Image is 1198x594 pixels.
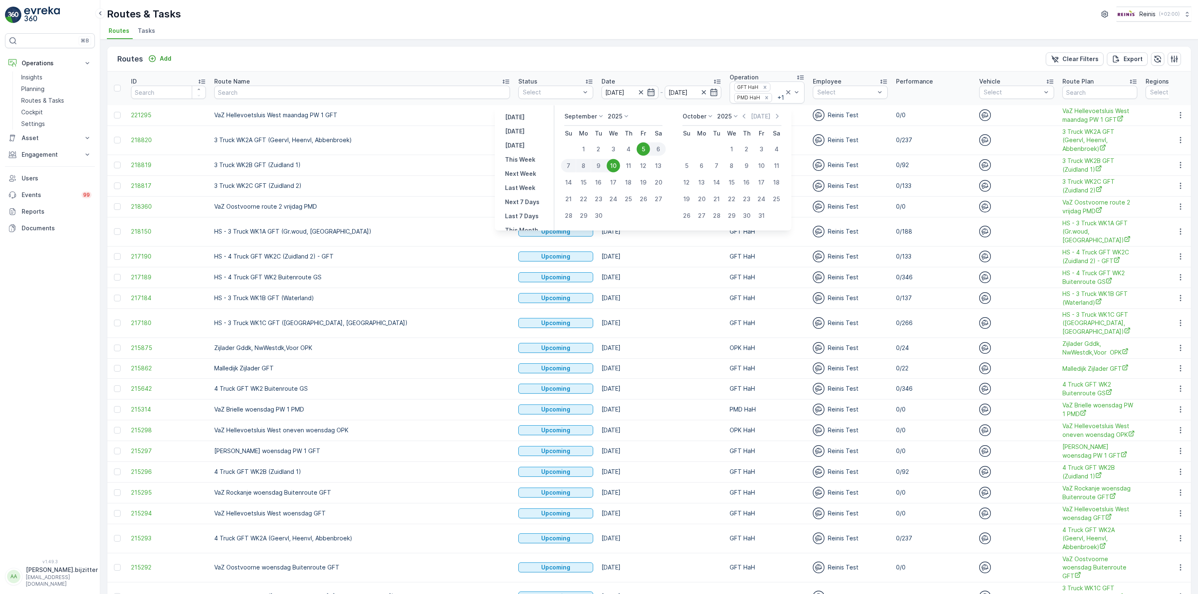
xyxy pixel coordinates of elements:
[502,169,540,179] button: Next Week
[131,426,206,434] span: 215298
[597,441,725,461] td: [DATE]
[1062,128,1137,153] a: 3 Truck WK2A GFT (Geervl, Heenvl, Abbenbroek)
[505,141,525,150] p: [DATE]
[502,183,539,193] button: Last Week
[5,130,95,146] button: Asset
[892,196,975,217] td: 0/0
[813,109,824,121] img: svg%3e
[652,176,665,189] div: 20
[892,217,975,246] td: 0/188
[210,378,514,399] td: 4 Truck GFT WK2 Buitenroute GS
[505,184,535,192] p: Last Week
[979,404,991,415] img: svg%3e
[710,176,723,189] div: 14
[18,118,95,130] a: Settings
[680,192,693,206] div: 19
[755,192,768,206] div: 24
[160,54,171,63] p: Add
[725,246,809,267] td: GFT HaH
[607,192,620,206] div: 24
[5,187,95,203] a: Events99
[1062,364,1137,373] span: Malledijk Zijlader GFT
[210,126,514,155] td: 3 Truck WK2A GFT (Geervl, Heenvl, Abbenbroek)
[1062,290,1137,307] span: HS - 3 Truck WK1B GFT (Waterland)
[637,143,650,156] div: 5
[114,295,121,301] div: Toggle Row Selected
[210,246,514,267] td: HS - 4 Truck GFT WK2C (Zuidland 2) - GFT
[210,441,514,461] td: [PERSON_NAME] woensdag PW 1 GFT
[892,126,975,155] td: 0/237
[541,294,570,302] p: Upcoming
[210,105,514,126] td: VaZ Hellevoetsluis West maandag PW 1 GFT
[541,252,570,261] p: Upcoming
[1139,10,1156,18] p: Reinis
[131,136,206,144] a: 218820
[1062,443,1137,460] span: [PERSON_NAME] woensdag PW 1 GFT
[652,192,665,206] div: 27
[725,338,809,358] td: OPK HaH
[22,134,78,142] p: Asset
[114,162,121,168] div: Toggle Row Selected
[622,143,635,156] div: 4
[597,246,725,267] td: [DATE]
[5,55,95,71] button: Operations
[813,134,824,146] img: svg%3e
[131,364,206,372] span: 215862
[210,175,514,196] td: 3 Truck WK2C GFT (Zuidland 2)
[5,7,22,23] img: logo
[210,420,514,441] td: VaZ Hellevoetsluis West oneven woensdag OPK
[979,201,991,212] img: svg%3e
[1062,269,1137,286] a: HS - 4 Truck GFT WK2 Buitenroute GS
[597,288,725,308] td: [DATE]
[541,227,570,236] p: Upcoming
[502,112,528,122] button: Yesterday
[979,109,991,121] img: svg%3e
[979,317,991,329] img: svg%3e
[770,176,783,189] div: 18
[813,180,824,192] img: svg%3e
[1062,248,1137,265] a: HS - 4 Truck GFT WK2C (Zuidland 2) - GFT
[622,192,635,206] div: 25
[210,358,514,378] td: Malledijk Zijlader GFT
[22,59,78,67] p: Operations
[131,111,206,119] a: 221295
[114,448,121,454] div: Toggle Row Selected
[131,344,206,352] span: 215875
[1116,10,1136,19] img: Reinis-Logo-Vrijstaand_Tekengebied-1-copy2_aBO4n7j.png
[979,251,991,262] img: svg%3e
[1062,311,1137,336] a: HS - 3 Truck WK1C GFT (Maaswijk West, Waterland)
[541,447,570,455] p: Upcoming
[592,192,605,206] div: 23
[1062,177,1137,195] span: 3 Truck WK2C GFT (Zuidland 2)
[813,201,824,212] img: svg%3e
[502,197,543,207] button: Next 7 Days
[541,319,570,327] p: Upcoming
[725,441,809,461] td: GFT HaH
[131,182,206,190] span: 218817
[813,226,824,237] img: svg%3e
[1062,380,1137,397] a: 4 Truck GFT WK2 Buitenroute GS
[502,126,528,136] button: Today
[22,191,77,199] p: Events
[114,137,121,143] div: Toggle Row Selected
[637,159,650,173] div: 12
[725,399,809,420] td: PMD HaH
[1062,55,1099,63] p: Clear Filters
[131,447,206,455] a: 215297
[502,211,542,221] button: Last 7 Days
[131,319,206,327] span: 217180
[131,161,206,169] a: 218819
[725,288,809,308] td: GFT HaH
[1062,422,1137,439] a: VaZ Hellevoetsluis West oneven woensdag OPK
[21,85,45,93] p: Planning
[131,294,206,302] a: 217184
[5,170,95,187] a: Users
[145,54,175,64] button: Add
[592,176,605,189] div: 16
[770,143,783,156] div: 4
